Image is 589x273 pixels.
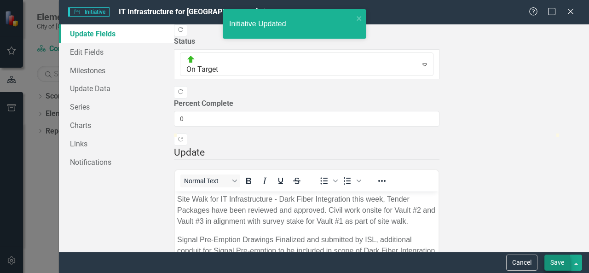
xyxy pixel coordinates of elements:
span: Initiative [68,7,110,17]
a: Charts [59,116,174,134]
button: close [356,13,363,23]
span: IT Infrastructure for [GEOGRAPHIC_DATA] Firehall [119,7,284,16]
a: Update Fields [59,24,174,43]
a: Edit Fields [59,43,174,61]
a: Milestones [59,61,174,80]
button: Block Normal Text [180,174,240,187]
label: Status [174,36,439,47]
div: Numbered list [340,174,363,187]
span: Normal Text [184,177,229,185]
button: Strikethrough [289,174,305,187]
a: Update Data [59,79,174,98]
img: On Target [186,55,196,64]
button: Italic [257,174,272,187]
legend: Update [174,145,439,160]
a: Links [59,134,174,153]
button: Reveal or hide additional toolbar items [374,174,390,187]
a: Notifications [59,153,174,171]
label: Percent Complete [174,99,439,109]
div: Initiative Updated [229,19,353,29]
button: Cancel [506,255,537,271]
button: Save [544,255,570,271]
button: Bold [241,174,256,187]
div: Bullet list [316,174,339,187]
a: Series [59,98,174,116]
button: Underline [273,174,289,187]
